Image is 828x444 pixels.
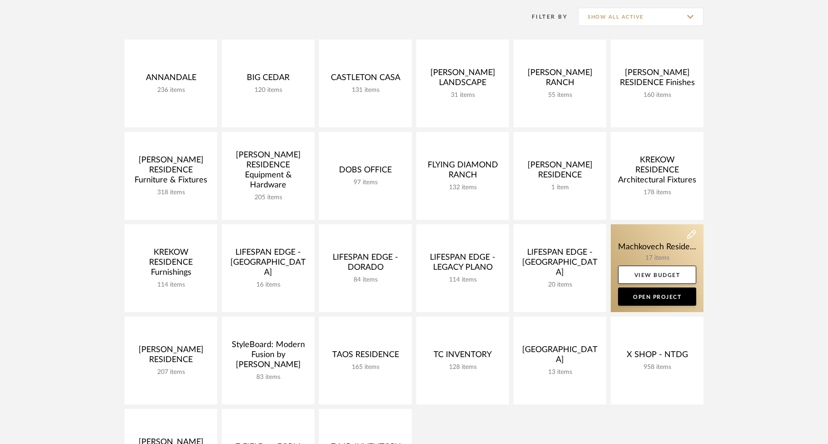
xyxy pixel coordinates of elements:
[229,194,307,202] div: 205 items
[132,281,210,289] div: 114 items
[424,68,502,91] div: [PERSON_NAME] LANDSCAPE
[326,252,404,276] div: LIFESPAN EDGE - DORADO
[326,73,404,86] div: CASTLETON CASA
[229,340,307,373] div: StyleBoard: Modern Fusion by [PERSON_NAME]
[521,281,599,289] div: 20 items
[424,276,502,284] div: 114 items
[132,86,210,94] div: 236 items
[326,86,404,94] div: 131 items
[132,155,210,189] div: [PERSON_NAME] RESIDENCE Furniture & Fixtures
[521,160,599,184] div: [PERSON_NAME] RESIDENCE
[521,184,599,192] div: 1 item
[424,350,502,363] div: TC INVENTORY
[424,184,502,192] div: 132 items
[229,150,307,194] div: [PERSON_NAME] RESIDENCE Equipment & Hardware
[521,68,599,91] div: [PERSON_NAME] RANCH
[618,350,696,363] div: X SHOP - NTDG
[618,288,696,306] a: Open Project
[618,363,696,371] div: 958 items
[326,276,404,284] div: 84 items
[618,189,696,197] div: 178 items
[618,68,696,91] div: [PERSON_NAME] RESIDENCE Finishes
[424,252,502,276] div: LIFESPAN EDGE - LEGACY PLANO
[424,363,502,371] div: 128 items
[326,363,404,371] div: 165 items
[424,160,502,184] div: FLYING DIAMOND RANCH
[229,247,307,281] div: LIFESPAN EDGE - [GEOGRAPHIC_DATA]
[132,345,210,368] div: [PERSON_NAME] RESIDENCE
[229,86,307,94] div: 120 items
[229,373,307,381] div: 83 items
[132,73,210,86] div: ANNANDALE
[520,12,568,21] div: Filter By
[618,91,696,99] div: 160 items
[229,73,307,86] div: BIG CEDAR
[521,247,599,281] div: LIFESPAN EDGE - [GEOGRAPHIC_DATA]
[132,368,210,376] div: 207 items
[132,247,210,281] div: KREKOW RESIDENCE Furnishings
[618,266,696,284] a: View Budget
[521,368,599,376] div: 13 items
[424,91,502,99] div: 31 items
[618,155,696,189] div: KREKOW RESIDENCE Architectural Fixtures
[326,179,404,187] div: 97 items
[326,350,404,363] div: TAOS RESIDENCE
[326,165,404,179] div: DOBS OFFICE
[132,189,210,197] div: 318 items
[229,281,307,289] div: 16 items
[521,345,599,368] div: [GEOGRAPHIC_DATA]
[521,91,599,99] div: 55 items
